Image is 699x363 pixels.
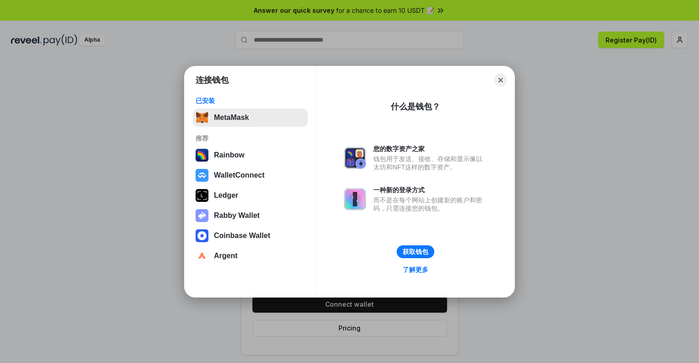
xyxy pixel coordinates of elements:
div: 了解更多 [403,265,428,274]
img: svg+xml,%3Csvg%20xmlns%3D%22http%3A%2F%2Fwww.w3.org%2F2000%2Fsvg%22%20fill%3D%22none%22%20viewBox... [344,188,366,210]
button: Rabby Wallet [193,206,308,225]
img: svg+xml,%3Csvg%20xmlns%3D%22http%3A%2F%2Fwww.w3.org%2F2000%2Fsvg%22%20fill%3D%22none%22%20viewBox... [196,209,208,222]
div: Rainbow [214,151,245,159]
div: 推荐 [196,134,305,142]
div: 您的数字资产之家 [373,145,487,153]
img: svg+xml,%3Csvg%20width%3D%2228%22%20height%3D%2228%22%20viewBox%3D%220%200%2028%2028%22%20fill%3D... [196,249,208,262]
img: svg+xml,%3Csvg%20fill%3D%22none%22%20height%3D%2233%22%20viewBox%3D%220%200%2035%2033%22%20width%... [196,111,208,124]
div: Ledger [214,191,238,200]
button: 获取钱包 [397,245,434,258]
img: svg+xml,%3Csvg%20width%3D%2228%22%20height%3D%2228%22%20viewBox%3D%220%200%2028%2028%22%20fill%3D... [196,169,208,182]
button: WalletConnect [193,166,308,184]
div: 什么是钱包？ [391,101,440,112]
button: Close [494,74,507,87]
div: 一种新的登录方式 [373,186,487,194]
div: Argent [214,252,238,260]
div: 钱包用于发送、接收、存储和显示像以太坊和NFT这样的数字资产。 [373,155,487,171]
button: Coinbase Wallet [193,227,308,245]
div: Rabby Wallet [214,211,260,220]
div: Coinbase Wallet [214,232,270,240]
div: MetaMask [214,114,249,122]
button: MetaMask [193,108,308,127]
div: 已安装 [196,97,305,105]
button: Rainbow [193,146,308,164]
div: 获取钱包 [403,248,428,256]
img: svg+xml,%3Csvg%20width%3D%2228%22%20height%3D%2228%22%20viewBox%3D%220%200%2028%2028%22%20fill%3D... [196,229,208,242]
img: svg+xml,%3Csvg%20xmlns%3D%22http%3A%2F%2Fwww.w3.org%2F2000%2Fsvg%22%20width%3D%2228%22%20height%3... [196,189,208,202]
button: Ledger [193,186,308,205]
a: 了解更多 [397,264,434,276]
h1: 连接钱包 [196,75,229,86]
button: Argent [193,247,308,265]
img: svg+xml,%3Csvg%20width%3D%22120%22%20height%3D%22120%22%20viewBox%3D%220%200%20120%20120%22%20fil... [196,149,208,162]
img: svg+xml,%3Csvg%20xmlns%3D%22http%3A%2F%2Fwww.w3.org%2F2000%2Fsvg%22%20fill%3D%22none%22%20viewBox... [344,147,366,169]
div: 而不是在每个网站上创建新的账户和密码，只需连接您的钱包。 [373,196,487,212]
div: WalletConnect [214,171,265,179]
